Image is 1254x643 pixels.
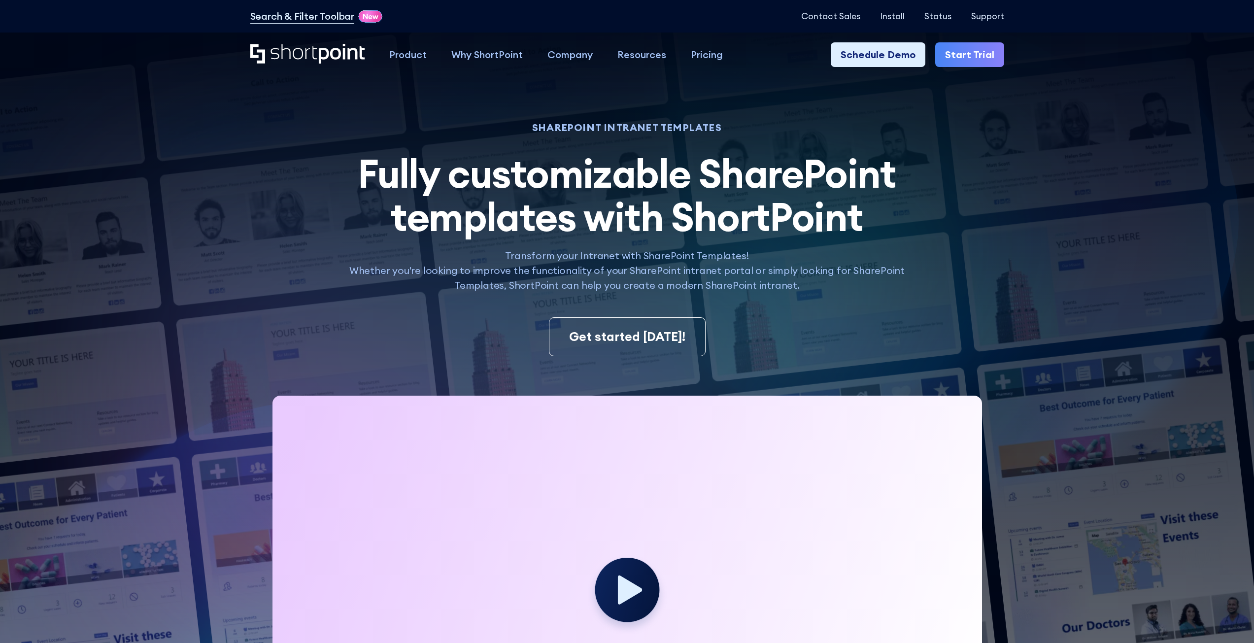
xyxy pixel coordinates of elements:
a: Get started [DATE]! [549,317,706,357]
div: Why ShortPoint [451,47,523,62]
a: Schedule Demo [831,42,925,67]
a: Contact Sales [801,11,860,21]
p: Transform your Intranet with SharePoint Templates! Whether you're looking to improve the function... [339,248,915,293]
a: Install [880,11,905,21]
a: Search & Filter Toolbar [250,9,354,24]
div: Pricing [691,47,723,62]
div: Resources [617,47,666,62]
a: Start Trial [935,42,1004,67]
a: Product [377,42,439,67]
a: Status [924,11,951,21]
h1: SHAREPOINT INTRANET TEMPLATES [339,123,915,132]
span: Fully customizable SharePoint templates with ShortPoint [358,148,896,241]
div: Get started [DATE]! [569,328,685,346]
a: Support [971,11,1004,21]
a: Why ShortPoint [439,42,535,67]
a: Pricing [678,42,735,67]
a: Company [535,42,605,67]
a: Resources [605,42,678,67]
div: Product [389,47,427,62]
a: Home [250,44,365,65]
div: Company [547,47,593,62]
